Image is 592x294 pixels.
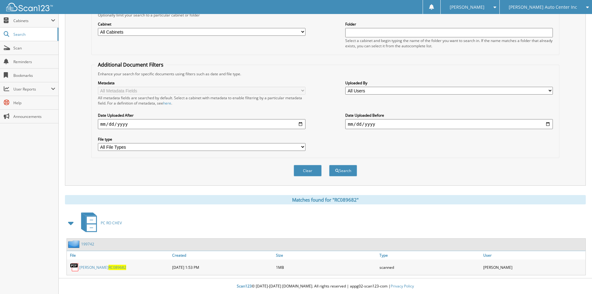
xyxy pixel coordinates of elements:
span: Scan [13,45,55,51]
div: Optionally limit your search to a particular cabinet or folder [95,12,556,18]
a: Type [378,251,482,259]
a: File [67,251,171,259]
input: end [345,119,553,129]
div: scanned [378,261,482,273]
iframe: Chat Widget [561,264,592,294]
label: Cabinet [98,21,305,27]
img: scan123-logo-white.svg [6,3,53,11]
div: Matches found for "RC089682" [65,195,586,204]
a: User [482,251,585,259]
a: Size [274,251,378,259]
label: Folder [345,21,553,27]
label: Metadata [98,80,305,86]
span: Help [13,100,55,105]
span: Scan123 [237,283,252,289]
label: Date Uploaded Before [345,113,553,118]
span: Reminders [13,59,55,64]
span: Cabinets [13,18,51,23]
span: [PERSON_NAME] Auto Center Inc [509,5,577,9]
a: 199742 [81,241,94,247]
a: Created [171,251,274,259]
img: folder2.png [68,240,81,248]
img: PDF.png [70,263,79,272]
legend: Additional Document Filters [95,61,167,68]
div: © [DATE]-[DATE] [DOMAIN_NAME]. All rights reserved | appg02-scan123-com | [59,279,592,294]
button: Clear [294,165,322,176]
input: start [98,119,305,129]
a: PC RO CHEV [77,211,122,235]
a: here [163,100,171,106]
span: Search [13,32,54,37]
div: Enhance your search for specific documents using filters such as date and file type. [95,71,556,77]
div: All metadata fields are searched by default. Select a cabinet with metadata to enable filtering b... [98,95,305,106]
button: Search [329,165,357,176]
label: Uploaded By [345,80,553,86]
a: [PERSON_NAME]RC089682 [79,265,126,270]
a: Privacy Policy [391,283,414,289]
div: 1MB [274,261,378,273]
span: User Reports [13,86,51,92]
span: Bookmarks [13,73,55,78]
label: Date Uploaded After [98,113,305,118]
span: RC089682 [108,265,126,270]
div: [PERSON_NAME] [482,261,585,273]
div: Select a cabinet and begin typing the name of the folder you want to search in. If the name match... [345,38,553,49]
label: File type [98,137,305,142]
div: [DATE] 1:53 PM [171,261,274,273]
span: [PERSON_NAME] [450,5,484,9]
span: PC RO CHEV [101,220,122,226]
span: Announcements [13,114,55,119]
